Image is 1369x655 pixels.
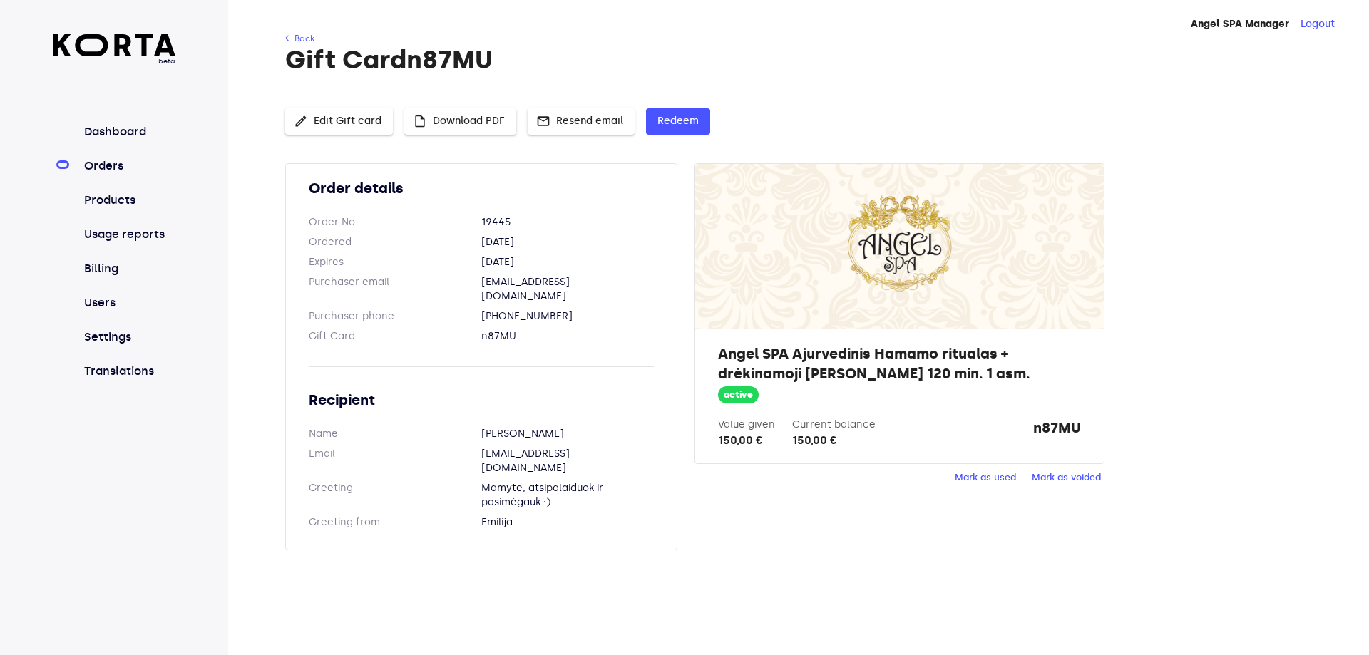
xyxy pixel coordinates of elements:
dt: Email [309,447,481,475]
dt: Greeting [309,481,481,510]
a: Billing [81,260,176,277]
dd: [PHONE_NUMBER] [481,309,654,324]
dd: n87MU [481,329,654,344]
dt: Expires [309,255,481,269]
dd: [DATE] [481,235,654,249]
a: Settings [81,329,176,346]
dt: Purchaser email [309,275,481,304]
dt: Gift Card [309,329,481,344]
h2: Recipient [309,390,654,410]
a: Dashboard [81,123,176,140]
a: Orders [81,158,176,175]
span: active [718,388,759,402]
span: edit [294,114,308,128]
dd: [PERSON_NAME] [481,427,654,441]
a: beta [53,34,176,66]
div: 150,00 € [718,432,775,449]
span: Download PDF [416,113,505,130]
span: Mark as voided [1032,470,1101,486]
span: Resend email [539,113,623,130]
dt: Purchaser phone [309,309,481,324]
button: Mark as voided [1028,467,1104,489]
button: Redeem [646,108,710,135]
span: Redeem [657,113,699,130]
span: Mark as used [955,470,1016,486]
div: 150,00 € [792,432,876,449]
button: Edit Gift card [285,108,393,135]
strong: Angel SPA Manager [1191,18,1289,30]
label: Current balance [792,418,876,430]
a: Translations [81,363,176,380]
a: ← Back [285,33,314,43]
h1: Gift Card n87MU [285,46,1309,74]
h2: Angel SPA Ajurvedinis Hamamo ritualas + drėkinamoji [PERSON_NAME] 120 min. 1 asm. [718,344,1080,383]
button: Logout [1301,17,1335,31]
button: Download PDF [404,108,516,135]
a: Users [81,294,176,311]
dd: [EMAIL_ADDRESS][DOMAIN_NAME] [481,447,654,475]
button: Resend email [528,108,635,135]
dd: Mamyte, atsipalaiduok ir pasimėgauk :) [481,481,654,510]
span: Edit Gift card [297,113,381,130]
dt: Name [309,427,481,441]
a: Usage reports [81,226,176,243]
strong: n87MU [1033,418,1081,449]
label: Value given [718,418,775,430]
dt: Order No. [309,215,481,229]
dd: 19445 [481,215,654,229]
span: mail [536,114,550,128]
span: insert_drive_file [413,114,427,128]
dd: [EMAIL_ADDRESS][DOMAIN_NAME] [481,275,654,304]
dt: Ordered [309,235,481,249]
span: beta [53,56,176,66]
dt: Greeting from [309,515,481,530]
img: Korta [53,34,176,56]
a: Products [81,192,176,209]
h2: Order details [309,178,654,198]
a: Edit Gift card [285,113,393,125]
dd: [DATE] [481,255,654,269]
dd: Emilija [481,515,654,530]
button: Mark as used [951,467,1020,489]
